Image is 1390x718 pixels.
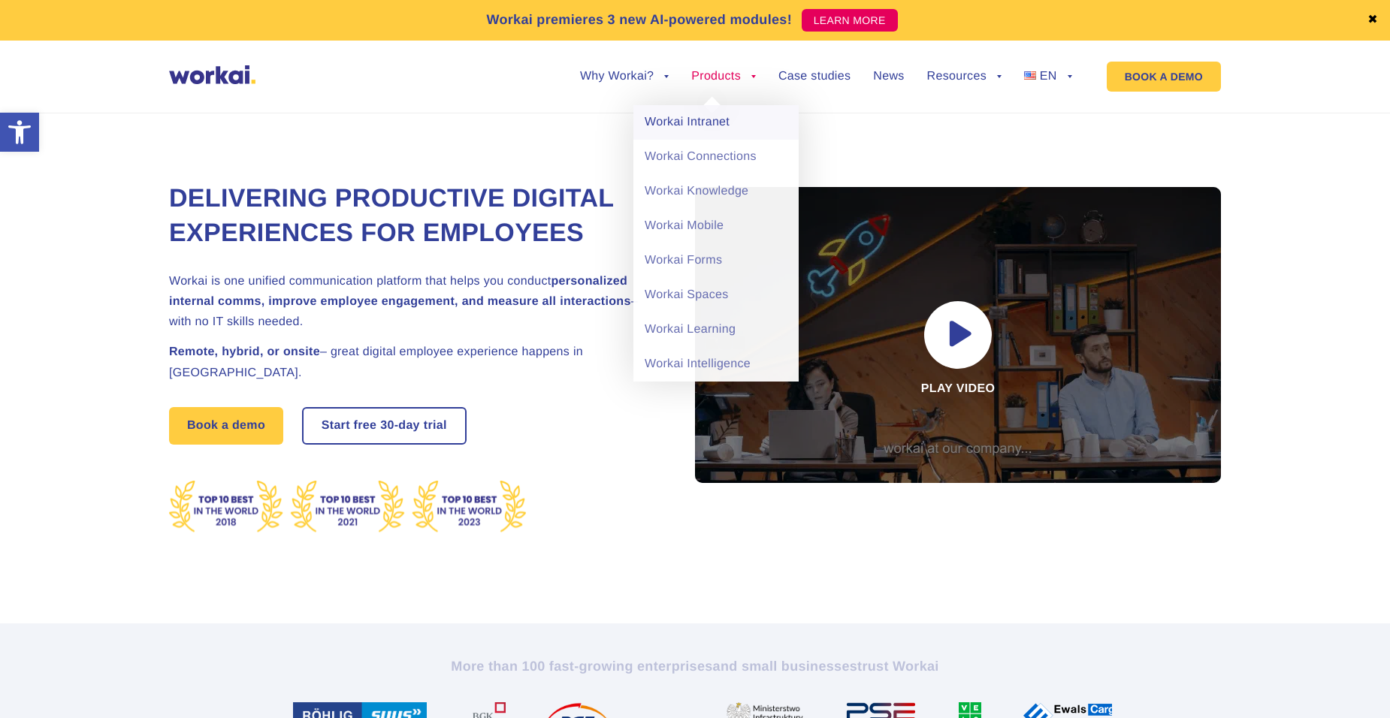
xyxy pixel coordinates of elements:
[169,271,657,333] h2: Workai is one unified communication platform that helps you conduct – with no IT skills needed.
[169,345,320,358] strong: Remote, hybrid, or onsite
[633,174,799,209] a: Workai Knowledge
[633,243,799,278] a: Workai Forms
[169,182,657,251] h1: Delivering Productive Digital Experiences for Employees
[802,9,898,32] a: LEARN MORE
[873,71,904,83] a: News
[380,420,420,432] i: 30-day
[633,347,799,382] a: Workai Intelligence
[633,312,799,347] a: Workai Learning
[486,10,792,30] p: Workai premieres 3 new AI-powered modules!
[633,209,799,243] a: Workai Mobile
[927,71,1002,83] a: Resources
[169,407,283,445] a: Book a demo
[778,71,851,83] a: Case studies
[633,105,799,140] a: Workai Intranet
[1107,62,1221,92] a: BOOK A DEMO
[1367,14,1378,26] a: ✖
[169,342,657,382] h2: – great digital employee experience happens in [GEOGRAPHIC_DATA].
[1040,70,1057,83] span: EN
[633,140,799,174] a: Workai Connections
[304,409,465,443] a: Start free30-daytrial
[278,657,1112,675] h2: More than 100 fast-growing enterprises trust Workai
[713,659,857,674] i: and small businesses
[691,71,756,83] a: Products
[633,278,799,312] a: Workai Spaces
[695,187,1221,483] div: Play video
[580,71,669,83] a: Why Workai?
